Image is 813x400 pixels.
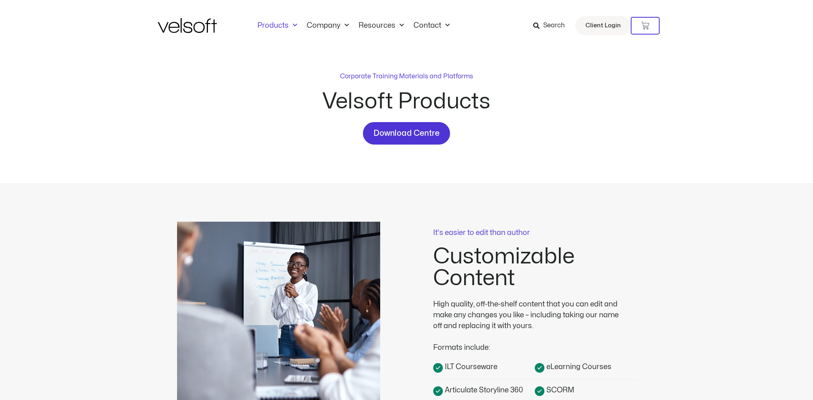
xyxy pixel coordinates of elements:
[544,385,574,396] span: SCORM
[443,385,523,396] span: Articulate Storyline 360
[262,91,551,112] h2: Velsoft Products
[533,19,571,33] a: Search
[354,21,409,30] a: ResourcesMenu Toggle
[443,361,497,372] span: ILT Courseware
[535,384,636,396] a: SCORM
[585,20,621,31] span: Client Login
[158,18,217,33] img: Velsoft Training Materials
[373,127,440,140] span: Download Centre
[575,16,631,35] a: Client Login
[433,299,626,331] div: High quality, off-the-shelf content that you can edit and make any changes you like – including t...
[433,331,626,353] div: Formats include:
[253,21,454,30] nav: Menu
[433,384,535,396] a: Articulate Storyline 360
[253,21,302,30] a: ProductsMenu Toggle
[433,361,535,373] a: ILT Courseware
[340,71,473,81] p: Corporate Training Materials and Platforms
[363,122,450,145] a: Download Centre
[433,229,636,237] p: It's easier to edit than author
[433,246,636,289] h2: Customizable Content
[302,21,354,30] a: CompanyMenu Toggle
[544,361,611,372] span: eLearning Courses
[409,21,454,30] a: ContactMenu Toggle
[543,20,565,31] span: Search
